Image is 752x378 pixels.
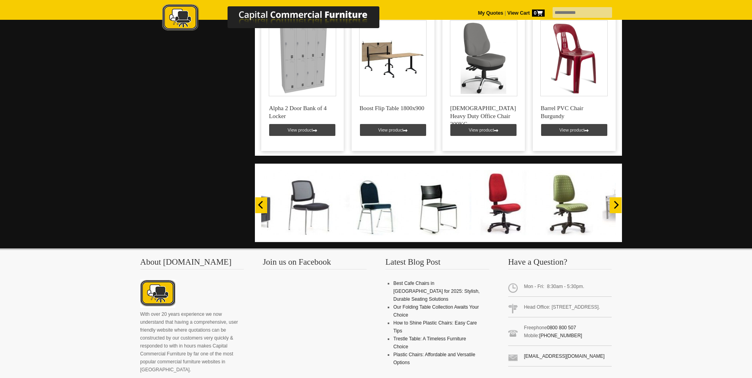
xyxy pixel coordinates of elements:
[140,4,418,33] img: Capital Commercial Furniture Logo
[393,336,466,349] a: Trestle Table: A Timeless Furniture Choice
[478,10,503,16] a: My Quotes
[539,333,582,338] a: [PHONE_NUMBER]
[471,170,537,235] img: 04
[140,310,244,374] p: With over 20 years experience we now understand that having a comprehensive, user friendly websit...
[255,197,267,213] button: Previous
[508,258,612,269] h3: Have a Question?
[507,10,545,16] strong: View Cart
[393,352,475,365] a: Plastic Chairs: Affordable and Versatile Options
[393,304,479,318] a: Our Folding Table Collection Awaits Your Choice
[140,4,418,35] a: Capital Commercial Furniture Logo
[508,321,612,346] span: Freephone Mobile:
[508,300,612,317] span: Head Office: [STREET_ADDRESS].
[263,258,367,269] h3: Join us on Facebook
[275,170,341,235] img: 07
[140,279,175,308] img: About CCFNZ Logo
[610,197,622,213] button: Next
[393,281,480,302] a: Best Cafe Chairs in [GEOGRAPHIC_DATA] for 2025: Stylish, Durable Seating Solutions
[263,279,366,367] iframe: fb:page Facebook Social Plugin
[537,170,602,235] img: 03
[385,258,489,269] h3: Latest Blog Post
[406,170,471,235] img: 05
[508,279,612,297] span: Mon - Fri: 8:30am - 5:30pm.
[393,320,477,334] a: How to Shine Plastic Chairs: Easy Care Tips
[524,353,605,359] a: [EMAIL_ADDRESS][DOMAIN_NAME]
[506,10,544,16] a: View Cart0
[602,170,668,235] img: 02
[140,258,244,269] h3: About [DOMAIN_NAME]
[341,170,406,235] img: 06
[532,10,545,17] span: 0
[547,325,576,330] a: 0800 800 507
